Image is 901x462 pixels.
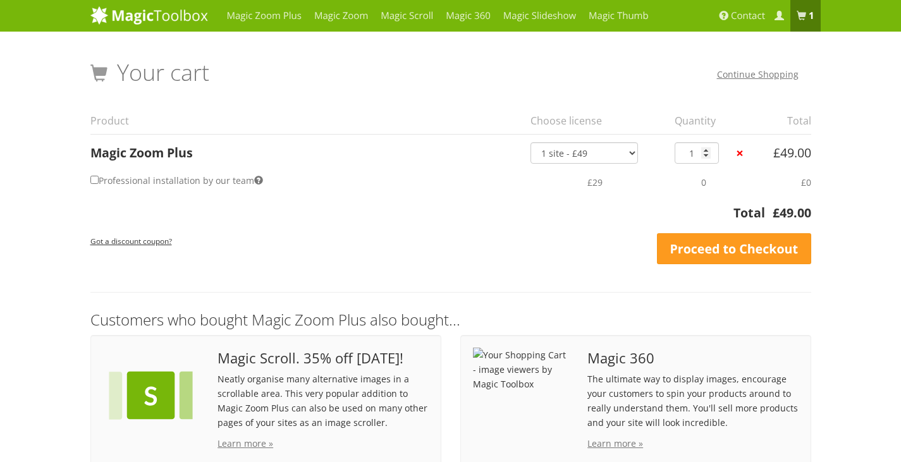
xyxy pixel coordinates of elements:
[523,107,667,134] th: Choose license
[757,107,811,134] th: Total
[90,60,209,85] h1: Your cart
[773,204,780,221] span: £
[667,107,733,134] th: Quantity
[218,351,428,365] span: Magic Scroll. 35% off [DATE]!
[675,142,719,164] input: Qty
[473,348,569,391] img: Your Shopping Cart - image viewers by Magic Toolbox
[717,68,799,80] a: Continue Shopping
[801,176,811,188] span: £0
[773,144,811,161] bdi: 49.00
[90,204,765,229] th: Total
[773,204,811,221] bdi: 49.00
[90,176,99,184] input: Professional installation by our team
[90,171,263,190] label: Professional installation by our team
[90,230,172,251] a: Got a discount coupon?
[103,348,199,444] img: Your Shopping Cart - image viewers by Magic Toolbox
[218,372,428,430] p: Neatly organise many alternative images in a scrollable area. This very popular addition to Magic...
[90,107,523,134] th: Product
[587,437,643,449] a: Learn more »
[523,164,667,200] td: £29
[90,6,208,25] img: MagicToolbox.com - Image tools for your website
[809,9,814,22] b: 1
[587,372,798,430] p: The ultimate way to display images, encourage your customers to spin your products around to real...
[90,312,811,328] h3: Customers who bought Magic Zoom Plus also bought...
[731,9,765,22] span: Contact
[218,437,273,449] a: Learn more »
[90,144,193,161] a: Magic Zoom Plus
[587,351,798,365] span: Magic 360
[657,233,811,265] a: Proceed to Checkout
[773,144,780,161] span: £
[733,147,746,160] a: ×
[90,236,172,246] small: Got a discount coupon?
[667,164,733,200] td: 0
